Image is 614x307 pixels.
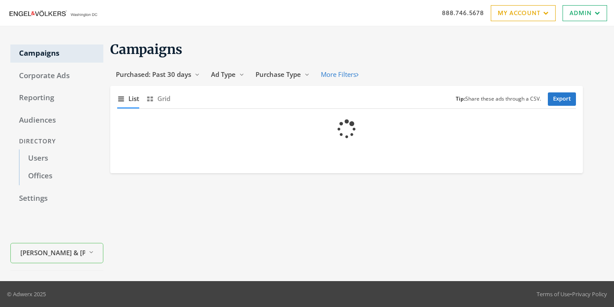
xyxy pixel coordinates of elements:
[491,5,556,21] a: My Account
[19,149,103,168] a: Users
[110,41,182,57] span: Campaigns
[10,190,103,208] a: Settings
[116,70,191,79] span: Purchased: Past 30 days
[572,290,607,298] a: Privacy Policy
[10,44,103,63] a: Campaigns
[10,133,103,149] div: Directory
[548,92,576,106] a: Export
[128,94,139,104] span: List
[10,89,103,107] a: Reporting
[205,66,250,82] button: Ad Type
[146,89,170,108] button: Grid
[20,247,85,257] span: [PERSON_NAME] & [PERSON_NAME] [US_STATE][GEOGRAPHIC_DATA]
[211,70,236,79] span: Ad Type
[563,5,607,21] a: Admin
[456,95,465,102] b: Tip:
[157,94,170,104] span: Grid
[117,89,139,108] button: List
[10,67,103,85] a: Corporate Ads
[10,111,103,130] a: Audiences
[315,66,364,82] button: More Filters
[19,167,103,185] a: Offices
[10,243,103,263] button: [PERSON_NAME] & [PERSON_NAME] [US_STATE][GEOGRAPHIC_DATA]
[456,95,541,103] small: Share these ads through a CSV.
[110,66,205,82] button: Purchased: Past 30 days
[537,290,607,298] div: •
[442,8,484,17] a: 888.746.5678
[537,290,570,298] a: Terms of Use
[256,70,301,79] span: Purchase Type
[7,290,46,298] p: © Adwerx 2025
[7,9,102,19] img: Adwerx
[250,66,315,82] button: Purchase Type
